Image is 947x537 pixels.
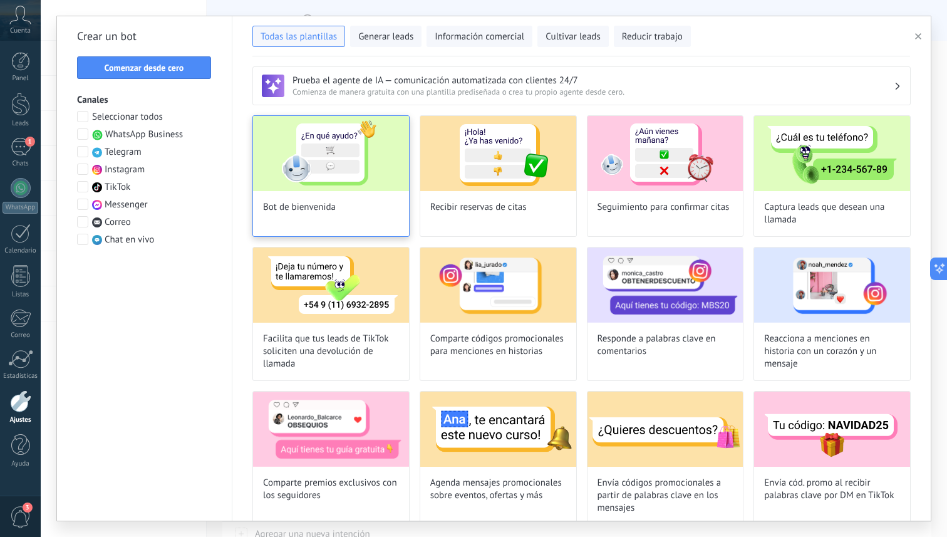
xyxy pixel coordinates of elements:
[427,26,532,47] button: Información comercial
[622,31,683,43] span: Reducir trabajo
[3,75,39,83] div: Panel
[598,333,733,358] span: Responde a palabras clave en comentarios
[587,116,743,191] img: Seguimiento para confirmar citas
[3,372,39,380] div: Estadísticas
[263,333,399,370] span: Facilita que tus leads de TikTok soliciten una devolución de llamada
[754,116,910,191] img: Captura leads que desean una llamada
[420,248,576,323] img: Comparte códigos promocionales para menciones en historias
[3,160,39,168] div: Chats
[754,392,910,467] img: Envía cód. promo al recibir palabras clave por DM en TikTok
[435,31,524,43] span: Información comercial
[105,181,130,194] span: TikTok
[23,503,33,513] span: 3
[764,333,900,370] span: Reacciona a menciones en historia con un corazón y un mensaje
[420,116,576,191] img: Recibir reservas de citas
[263,201,336,214] span: Bot de bienvenida
[3,120,39,128] div: Leads
[350,26,422,47] button: Generar leads
[252,26,345,47] button: Todas las plantillas
[261,31,337,43] span: Todas las plantillas
[105,164,145,176] span: Instagram
[105,234,154,246] span: Chat en vivo
[3,416,39,424] div: Ajustes
[105,199,148,211] span: Messenger
[3,460,39,468] div: Ayuda
[105,63,184,72] span: Comenzar desde cero
[253,248,409,323] img: Facilita que tus leads de TikTok soliciten una devolución de llamada
[764,201,900,226] span: Captura leads que desean una llamada
[614,26,691,47] button: Reducir trabajo
[263,477,399,502] span: Comparte premios exclusivos con los seguidores
[587,248,743,323] img: Responde a palabras clave en comentarios
[430,333,566,358] span: Comparte códigos promocionales para menciones en historias
[253,392,409,467] img: Comparte premios exclusivos con los seguidores
[358,31,413,43] span: Generar leads
[430,477,566,502] span: Agenda mensajes promocionales sobre eventos, ofertas y más
[77,94,212,106] h3: Canales
[3,291,39,299] div: Listas
[420,392,576,467] img: Agenda mensajes promocionales sobre eventos, ofertas y más
[77,26,212,46] h2: Crear un bot
[598,477,733,514] span: Envía códigos promocionales a partir de palabras clave en los mensajes
[25,137,35,147] span: 1
[537,26,608,47] button: Cultivar leads
[77,56,211,79] button: Comenzar desde cero
[754,248,910,323] img: Reacciona a menciones en historia con un corazón y un mensaje
[253,116,409,191] img: Bot de bienvenida
[3,331,39,340] div: Correo
[587,392,743,467] img: Envía códigos promocionales a partir de palabras clave en los mensajes
[105,146,142,159] span: Telegram
[598,201,730,214] span: Seguimiento para confirmar citas
[105,216,131,229] span: Correo
[546,31,600,43] span: Cultivar leads
[10,27,31,35] span: Cuenta
[764,477,900,502] span: Envía cód. promo al recibir palabras clave por DM en TikTok
[92,111,163,123] span: Seleccionar todos
[3,202,38,214] div: WhatsApp
[105,128,183,141] span: WhatsApp Business
[3,247,39,255] div: Calendario
[430,201,527,214] span: Recibir reservas de citas
[292,86,894,97] span: Comienza de manera gratuita con una plantilla prediseñada o crea tu propio agente desde cero.
[292,75,894,86] h3: Prueba el agente de IA — comunicación automatizada con clientes 24/7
